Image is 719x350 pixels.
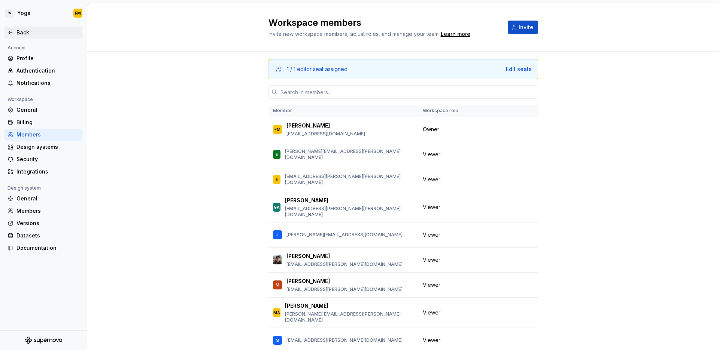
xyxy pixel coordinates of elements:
[418,105,476,117] th: Workspace role
[423,126,439,133] span: Owner
[423,256,440,264] span: Viewer
[285,197,328,204] p: [PERSON_NAME]
[4,52,82,64] a: Profile
[423,203,440,211] span: Viewer
[274,203,280,211] div: GA
[286,261,403,267] p: [EMAIL_ADDRESS][PERSON_NAME][DOMAIN_NAME]
[287,65,348,73] div: 1 / 1 editor seat assigned
[75,10,81,16] div: FM
[4,166,82,178] a: Integrations
[16,106,79,114] div: General
[423,281,440,289] span: Viewer
[16,232,79,239] div: Datasets
[25,337,62,344] svg: Supernova Logo
[286,131,365,137] p: [EMAIL_ADDRESS][DOMAIN_NAME]
[4,193,82,205] a: General
[4,242,82,254] a: Documentation
[277,85,538,99] input: Search in members...
[16,119,79,126] div: Billing
[285,302,328,310] p: [PERSON_NAME]
[16,168,79,175] div: Integrations
[286,286,403,292] p: [EMAIL_ADDRESS][PERSON_NAME][DOMAIN_NAME]
[17,9,31,17] div: Yoga
[285,174,414,185] p: [EMAIL_ADDRESS][PERSON_NAME][PERSON_NAME][DOMAIN_NAME]
[4,116,82,128] a: Billing
[274,126,280,133] div: FM
[273,309,280,316] div: MA
[441,30,470,38] a: Learn more
[4,141,82,153] a: Design systems
[519,24,533,31] span: Invite
[440,31,471,37] span: .
[506,65,532,73] button: Edit seats
[276,231,279,239] div: J
[423,309,440,316] span: Viewer
[4,217,82,229] a: Versions
[285,206,414,218] p: [EMAIL_ADDRESS][PERSON_NAME][PERSON_NAME][DOMAIN_NAME]
[286,277,330,285] p: [PERSON_NAME]
[16,55,79,62] div: Profile
[423,231,440,239] span: Viewer
[4,129,82,141] a: Members
[508,21,538,34] button: Invite
[423,151,440,158] span: Viewer
[286,337,403,343] p: [EMAIL_ADDRESS][PERSON_NAME][DOMAIN_NAME]
[4,184,44,193] div: Design system
[286,232,403,238] p: [PERSON_NAME][EMAIL_ADDRESS][DOMAIN_NAME]
[16,207,79,215] div: Members
[4,65,82,77] a: Authentication
[423,337,440,344] span: Viewer
[4,153,82,165] a: Security
[4,230,82,242] a: Datasets
[269,105,418,117] th: Member
[286,252,330,260] p: [PERSON_NAME]
[4,27,82,39] a: Back
[16,67,79,74] div: Authentication
[276,281,279,289] div: M
[269,31,440,37] span: Invite new workspace members, adjust roles, and manage your team.
[16,195,79,202] div: General
[4,77,82,89] a: Notifications
[276,176,278,183] div: E
[4,104,82,116] a: General
[423,176,440,183] span: Viewer
[4,95,36,104] div: Workspace
[276,151,278,158] div: E
[1,5,85,21] button: WYogaFM
[273,255,282,264] img: Larissa Matos
[285,148,414,160] p: [PERSON_NAME][EMAIL_ADDRESS][PERSON_NAME][DOMAIN_NAME]
[276,337,279,344] div: M
[16,29,79,36] div: Back
[16,244,79,252] div: Documentation
[286,122,330,129] p: [PERSON_NAME]
[5,9,14,18] div: W
[269,17,499,29] h2: Workspace members
[4,205,82,217] a: Members
[16,131,79,138] div: Members
[4,43,29,52] div: Account
[16,156,79,163] div: Security
[16,143,79,151] div: Design systems
[16,79,79,87] div: Notifications
[285,311,414,323] p: [PERSON_NAME][EMAIL_ADDRESS][PERSON_NAME][DOMAIN_NAME]
[16,219,79,227] div: Versions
